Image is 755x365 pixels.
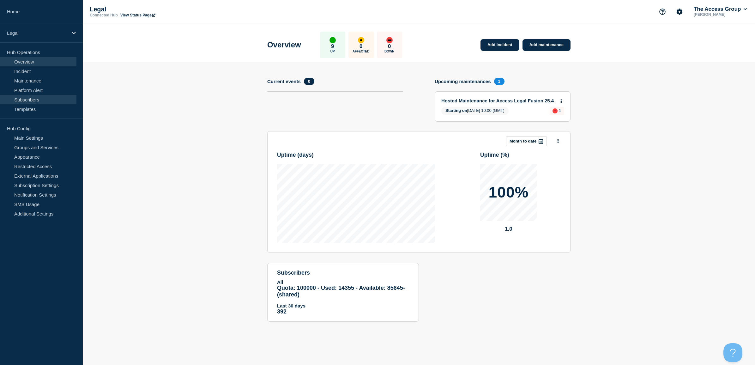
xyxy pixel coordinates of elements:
div: affected [358,37,364,43]
p: Down [384,50,395,53]
a: Add incident [480,39,519,51]
p: Last 30 days [277,303,409,308]
p: 1 [559,108,561,113]
p: Connected Hub [90,13,118,17]
p: 100% [489,185,529,200]
h1: Overview [267,40,301,49]
p: Month to date [510,139,536,143]
p: Legal [7,30,68,36]
div: down [553,108,558,113]
h3: Uptime ( % ) [480,152,509,158]
span: 0 [304,78,314,85]
a: Add maintenance [522,39,571,51]
h4: subscribers [277,270,409,276]
div: up [329,37,336,43]
button: Month to date [506,136,547,146]
button: The Access Group [692,6,748,12]
p: [PERSON_NAME] [692,12,748,17]
button: Support [656,5,669,18]
a: Hosted Maintenance for Access Legal Fusion 25.4 [441,98,555,103]
span: [DATE] 10:00 (GMT) [441,107,509,115]
p: 9 [331,43,334,50]
h4: Upcoming maintenances [435,79,491,84]
p: 1.0 [480,226,537,232]
p: 0 [359,43,362,50]
p: 0 [388,43,391,50]
span: 1 [494,78,504,85]
p: Affected [353,50,369,53]
p: All [277,279,409,285]
p: Legal [90,6,216,13]
p: Up [330,50,335,53]
a: View Status Page [120,13,155,17]
h4: Current events [267,79,301,84]
span: Starting on [445,108,467,113]
p: 392 [277,308,409,315]
h3: Uptime ( days ) [277,152,314,158]
div: down [386,37,393,43]
iframe: Help Scout Beacon - Open [723,343,742,362]
button: Account settings [673,5,686,18]
span: Quota: 100000 - Used: 14355 - Available: 85645 - (shared) [277,285,405,298]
